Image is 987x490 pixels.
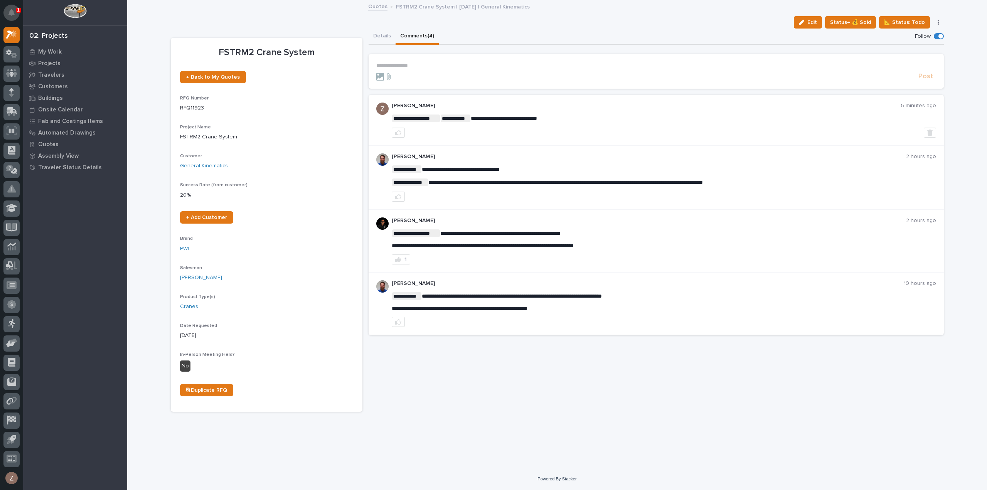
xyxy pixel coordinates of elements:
[180,125,211,130] span: Project Name
[38,106,83,113] p: Onsite Calendar
[369,29,396,45] button: Details
[180,352,235,357] span: In-Person Meeting Held?
[23,115,127,127] a: Fab and Coatings Items
[38,164,102,171] p: Traveler Status Details
[180,245,189,253] a: PWI
[186,74,240,80] span: ← Back to My Quotes
[23,150,127,162] a: Assembly View
[38,49,62,56] p: My Work
[23,127,127,138] a: Automated Drawings
[884,18,925,27] span: 📐 Status: Todo
[392,153,906,160] p: [PERSON_NAME]
[180,332,353,340] p: [DATE]
[825,16,876,29] button: Status→ 💰 Sold
[807,19,817,26] span: Edit
[180,183,248,187] span: Success Rate (from customer)
[915,33,931,40] p: Follow
[180,274,222,282] a: [PERSON_NAME]
[924,128,936,138] button: Delete post
[537,477,576,481] a: Powered By Stacker
[396,2,530,10] p: FSTRM2 Crane System | [DATE] | General Kinematics
[830,18,871,27] span: Status→ 💰 Sold
[64,4,86,18] img: Workspace Logo
[3,5,20,21] button: Notifications
[392,317,405,327] button: like this post
[392,192,405,202] button: like this post
[180,303,198,311] a: Cranes
[368,2,387,10] a: Quotes
[794,16,822,29] button: Edit
[23,138,127,150] a: Quotes
[180,47,353,58] p: FSTRM2 Crane System
[23,46,127,57] a: My Work
[180,323,217,328] span: Date Requested
[376,280,389,293] img: 6hTokn1ETDGPf9BPokIQ
[38,60,61,67] p: Projects
[180,71,246,83] a: ← Back to My Quotes
[396,29,439,45] button: Comments (4)
[180,236,193,241] span: Brand
[23,69,127,81] a: Travelers
[23,104,127,115] a: Onsite Calendar
[392,103,901,109] p: [PERSON_NAME]
[186,215,227,220] span: + Add Customer
[180,104,353,112] p: RFQ11923
[38,130,96,136] p: Automated Drawings
[186,387,227,393] span: ⎘ Duplicate RFQ
[10,9,20,22] div: Notifications1
[376,153,389,166] img: 6hTokn1ETDGPf9BPokIQ
[392,128,405,138] button: like this post
[906,217,936,224] p: 2 hours ago
[23,57,127,69] a: Projects
[38,95,63,102] p: Buildings
[180,266,202,270] span: Salesman
[3,470,20,486] button: users-avatar
[392,254,410,264] button: 1
[904,280,936,287] p: 19 hours ago
[180,384,233,396] a: ⎘ Duplicate RFQ
[392,280,904,287] p: [PERSON_NAME]
[376,103,389,115] img: AGNmyxac9iQmFt5KMn4yKUk2u-Y3CYPXgWg2Ri7a09A=s96-c
[404,257,407,262] div: 1
[879,16,930,29] button: 📐 Status: Todo
[23,81,127,92] a: Customers
[180,162,228,170] a: General Kinematics
[180,133,353,141] p: FSTRM2 Crane System
[901,103,936,109] p: 5 minutes ago
[23,92,127,104] a: Buildings
[180,295,215,299] span: Product Type(s)
[38,153,79,160] p: Assembly View
[180,191,353,199] p: 20 %
[915,72,936,81] button: Post
[376,217,389,230] img: 1cuUYOxSRWZudHgABrOC
[180,211,233,224] a: + Add Customer
[180,154,202,158] span: Customer
[180,96,209,101] span: RFQ Number
[38,83,68,90] p: Customers
[38,72,64,79] p: Travelers
[906,153,936,160] p: 2 hours ago
[180,360,190,372] div: No
[23,162,127,173] a: Traveler Status Details
[38,118,103,125] p: Fab and Coatings Items
[918,72,933,81] span: Post
[17,7,20,13] p: 1
[392,217,906,224] p: [PERSON_NAME]
[29,32,68,40] div: 02. Projects
[38,141,59,148] p: Quotes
